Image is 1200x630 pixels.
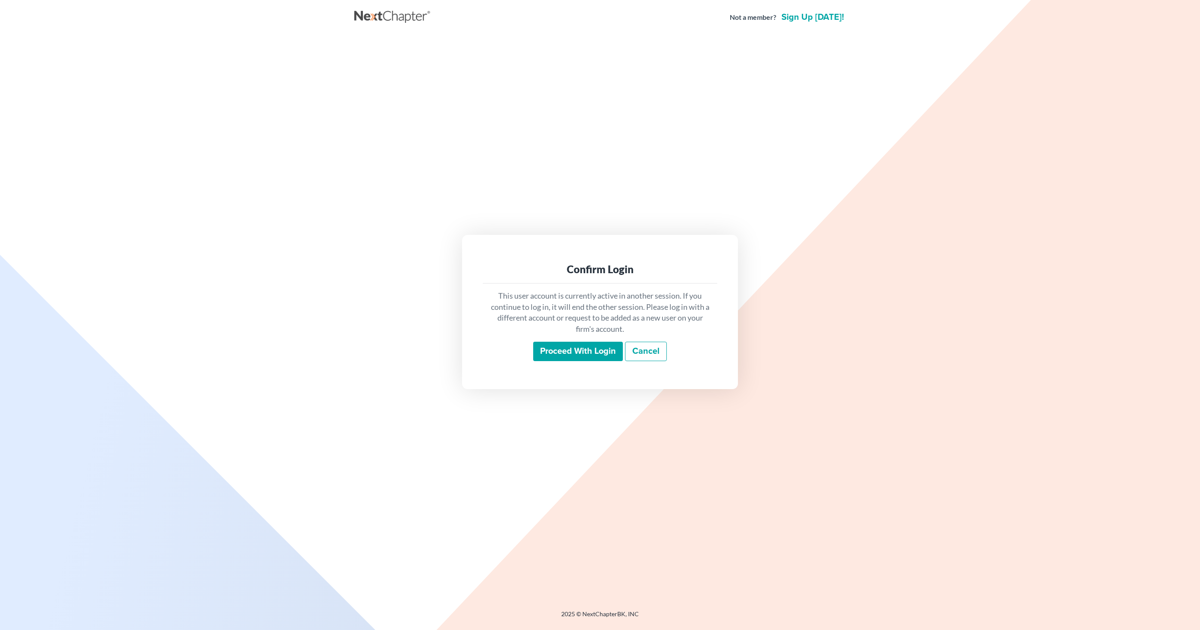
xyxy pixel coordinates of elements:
[780,13,846,22] a: Sign up [DATE]!
[354,610,846,625] div: 2025 © NextChapterBK, INC
[490,262,710,276] div: Confirm Login
[730,12,776,22] strong: Not a member?
[490,290,710,335] p: This user account is currently active in another session. If you continue to log in, it will end ...
[533,342,623,362] input: Proceed with login
[625,342,667,362] a: Cancel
